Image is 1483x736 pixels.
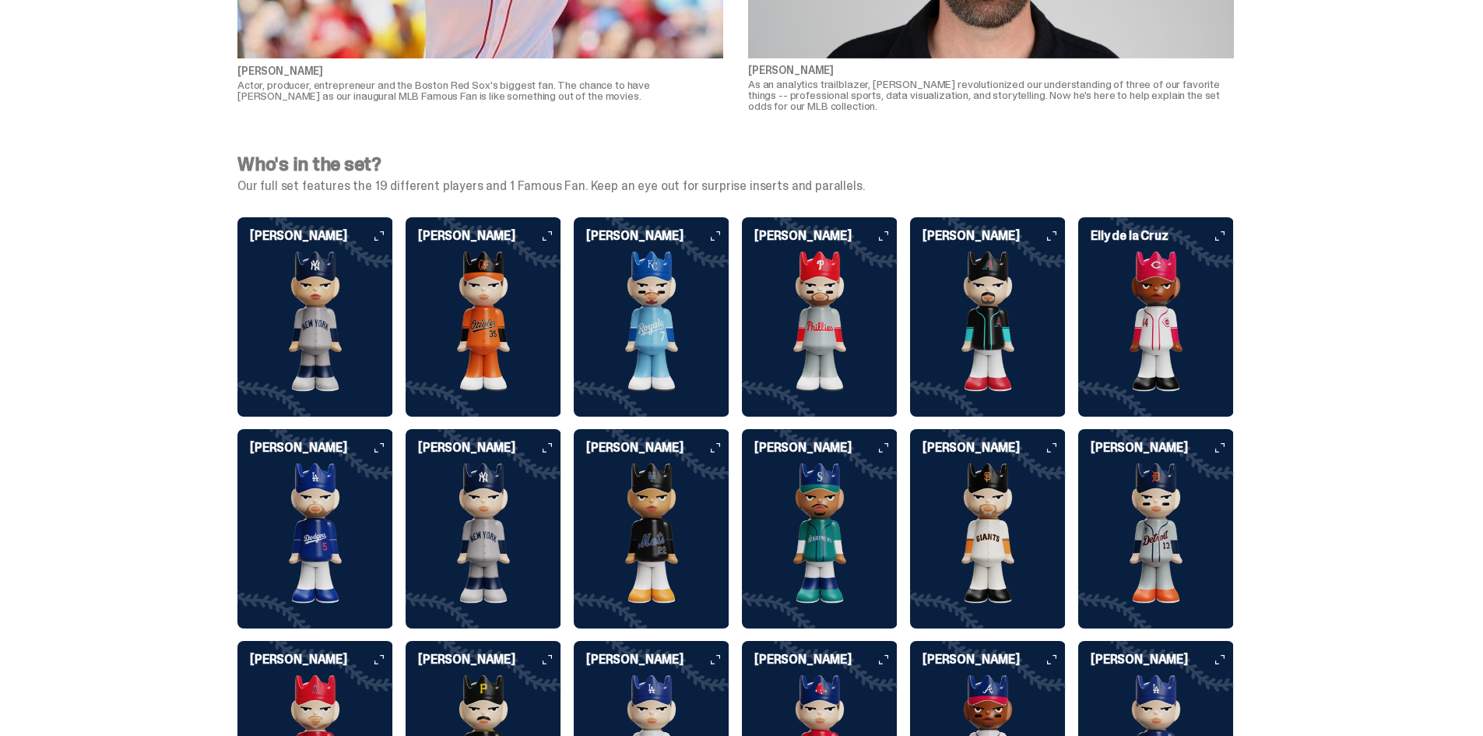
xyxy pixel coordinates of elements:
[754,230,898,242] h6: [PERSON_NAME]
[237,463,393,604] img: card image
[586,230,729,242] h6: [PERSON_NAME]
[586,653,729,666] h6: [PERSON_NAME]
[748,79,1234,111] p: As an analytics trailblazer, [PERSON_NAME] revolutionized our understanding of three of our favor...
[748,65,1234,76] p: [PERSON_NAME]
[754,442,898,454] h6: [PERSON_NAME]
[574,252,729,392] img: card image
[1078,463,1234,604] img: card image
[922,442,1066,454] h6: [PERSON_NAME]
[406,463,561,604] img: card image
[574,463,729,604] img: card image
[406,252,561,392] img: card image
[250,442,393,454] h6: [PERSON_NAME]
[922,230,1066,242] h6: [PERSON_NAME]
[237,252,393,392] img: card image
[1078,252,1234,392] img: card image
[418,230,561,242] h6: [PERSON_NAME]
[1091,230,1234,242] h6: Elly de la Cruz
[742,463,898,604] img: card image
[910,463,1066,604] img: card image
[237,155,1234,174] h4: Who's in the set?
[754,653,898,666] h6: [PERSON_NAME]
[1091,653,1234,666] h6: [PERSON_NAME]
[237,65,723,76] p: [PERSON_NAME]
[1091,442,1234,454] h6: [PERSON_NAME]
[586,442,729,454] h6: [PERSON_NAME]
[237,180,1234,192] p: Our full set features the 19 different players and 1 Famous Fan. Keep an eye out for surprise ins...
[418,653,561,666] h6: [PERSON_NAME]
[910,252,1066,392] img: card image
[922,653,1066,666] h6: [PERSON_NAME]
[742,252,898,392] img: card image
[237,79,723,101] p: Actor, producer, entrepreneur and the Boston Red Sox's biggest fan. The chance to have [PERSON_NA...
[250,230,393,242] h6: [PERSON_NAME]
[250,653,393,666] h6: [PERSON_NAME]
[418,442,561,454] h6: [PERSON_NAME]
